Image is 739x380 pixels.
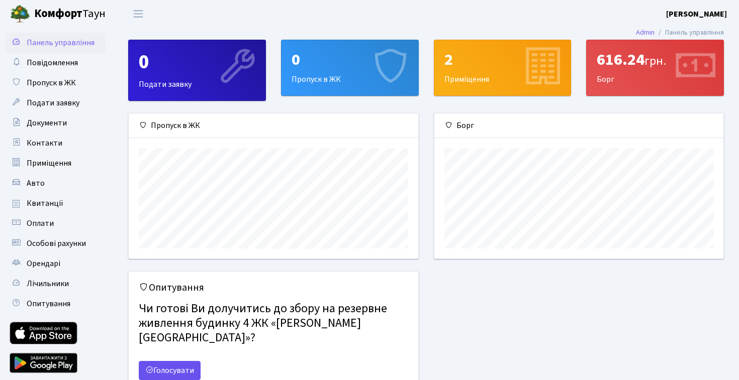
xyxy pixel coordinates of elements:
a: Оплати [5,213,106,233]
div: Подати заявку [129,40,265,100]
a: Орендарі [5,254,106,274]
div: 0 [139,50,255,74]
span: Документи [27,117,67,129]
a: 0Подати заявку [128,40,266,101]
div: Борг [434,113,724,138]
span: Авто [27,178,45,189]
nav: breadcrumb [621,22,739,43]
span: Панель управління [27,37,95,48]
span: Пропуск в ЖК [27,77,76,88]
div: Борг [587,40,723,95]
a: Повідомлення [5,53,106,73]
a: Опитування [5,294,106,314]
li: Панель управління [655,27,724,38]
a: Приміщення [5,153,106,173]
a: Контакти [5,133,106,153]
span: грн. [644,52,666,70]
div: Пропуск в ЖК [129,113,418,138]
div: Приміщення [434,40,571,95]
div: 616.24 [597,50,713,69]
span: Особові рахунки [27,238,86,249]
button: Переключити навігацію [126,6,151,22]
h5: Опитування [139,282,408,294]
div: Пропуск в ЖК [282,40,418,95]
a: Квитанції [5,193,106,213]
a: [PERSON_NAME] [666,8,727,20]
a: Пропуск в ЖК [5,73,106,93]
a: Документи [5,113,106,133]
span: Приміщення [27,158,71,169]
a: 0Пропуск в ЖК [281,40,419,96]
span: Оплати [27,218,54,229]
b: [PERSON_NAME] [666,9,727,20]
a: Панель управління [5,33,106,53]
span: Подати заявку [27,97,79,108]
span: Лічильники [27,278,69,289]
span: Таун [34,6,106,23]
span: Орендарі [27,258,60,269]
h4: Чи готові Ви долучитись до збору на резервне живлення будинку 4 ЖК «[PERSON_NAME][GEOGRAPHIC_DATA]»? [139,298,408,349]
b: Комфорт [34,6,82,22]
a: Голосувати [139,361,201,380]
a: Подати заявку [5,93,106,113]
a: Admin [636,27,655,38]
span: Квитанції [27,198,63,209]
img: logo.png [10,4,30,24]
div: 0 [292,50,408,69]
a: 2Приміщення [434,40,572,96]
a: Лічильники [5,274,106,294]
span: Повідомлення [27,57,78,68]
div: 2 [444,50,561,69]
a: Авто [5,173,106,193]
span: Опитування [27,298,70,309]
a: Особові рахунки [5,233,106,254]
span: Контакти [27,138,62,149]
